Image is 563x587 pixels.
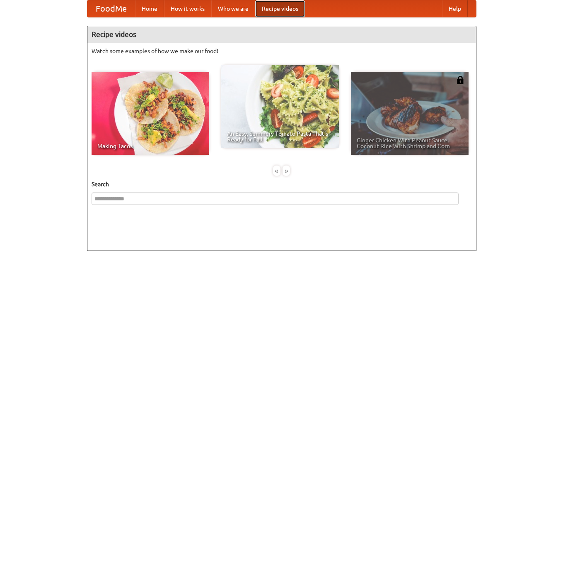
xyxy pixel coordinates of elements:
a: How it works [164,0,211,17]
h5: Search [92,180,472,188]
a: Who we are [211,0,255,17]
p: Watch some examples of how we make our food! [92,47,472,55]
a: Help [442,0,468,17]
a: Making Tacos [92,72,209,155]
span: Making Tacos [97,143,203,149]
h4: Recipe videos [87,26,476,43]
div: « [273,166,280,176]
a: Recipe videos [255,0,305,17]
a: An Easy, Summery Tomato Pasta That's Ready for Fall [221,65,339,148]
div: » [283,166,290,176]
a: Home [135,0,164,17]
span: An Easy, Summery Tomato Pasta That's Ready for Fall [227,131,333,142]
a: FoodMe [87,0,135,17]
img: 483408.png [456,76,464,84]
